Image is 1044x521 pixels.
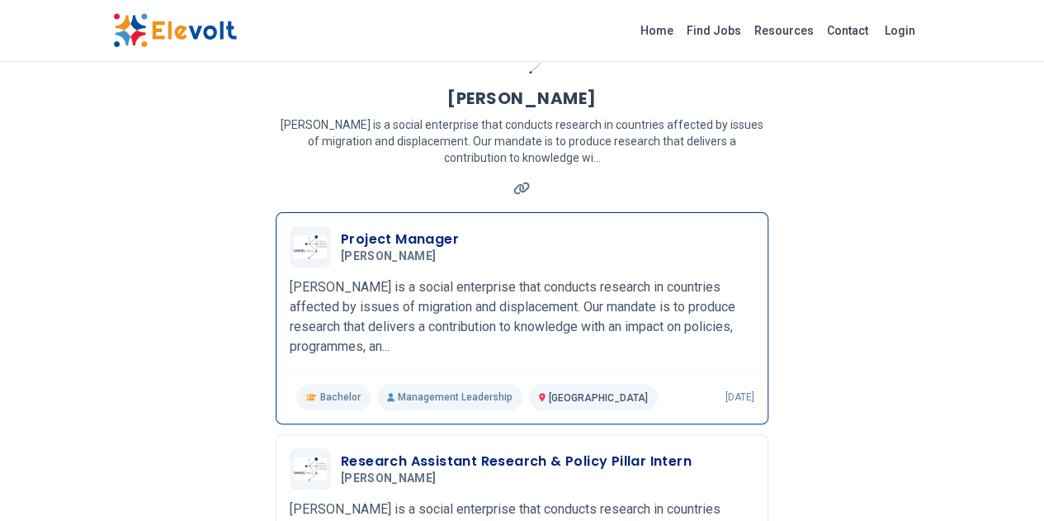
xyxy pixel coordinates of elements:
[341,249,437,264] span: [PERSON_NAME]
[820,17,875,44] a: Contact
[294,457,327,481] img: Samuel Hall
[290,277,754,357] p: [PERSON_NAME] is a social enterprise that conducts research in countries affected by issues of mi...
[290,226,754,410] a: Samuel HallProject Manager[PERSON_NAME][PERSON_NAME] is a social enterprise that conducts researc...
[341,471,437,486] span: [PERSON_NAME]
[341,230,459,249] h3: Project Manager
[294,235,327,258] img: Samuel Hall
[377,384,522,410] p: Management Leadership
[276,116,768,166] p: [PERSON_NAME] is a social enterprise that conducts research in countries affected by issues of mi...
[447,87,597,110] h1: [PERSON_NAME]
[875,14,925,47] a: Login
[680,17,748,44] a: Find Jobs
[113,13,237,48] img: Elevolt
[341,452,692,471] h3: Research Assistant Research & Policy Pillar Intern
[748,17,820,44] a: Resources
[549,392,648,404] span: [GEOGRAPHIC_DATA]
[634,17,680,44] a: Home
[961,442,1044,521] iframe: Chat Widget
[725,391,754,404] p: [DATE]
[320,391,361,404] span: Bachelor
